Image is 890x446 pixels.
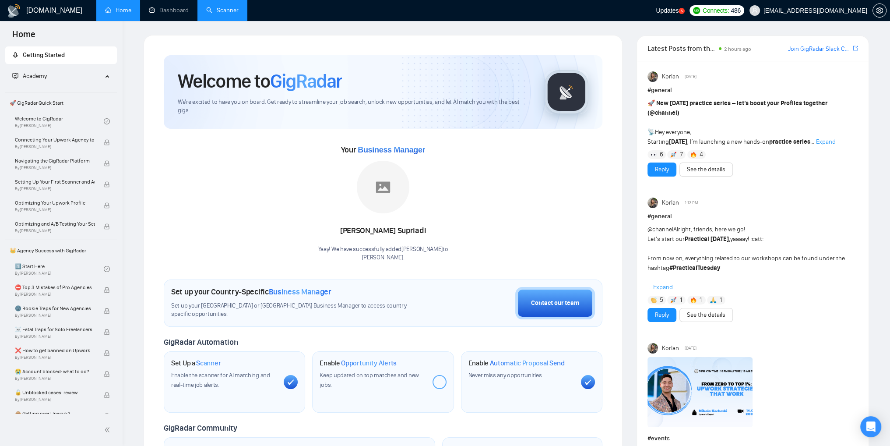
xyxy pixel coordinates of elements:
span: By [PERSON_NAME] [15,397,95,402]
span: 🔓 Unblocked cases: review [15,388,95,397]
h1: Welcome to [178,69,342,93]
span: lock [104,160,110,166]
span: lock [104,350,110,356]
img: 🔥 [690,152,697,158]
span: 7 [680,150,683,159]
span: GigRadar Automation [164,337,238,347]
span: Opportunity Alerts [341,359,397,368]
h1: Enable [320,359,397,368]
span: Navigating the GigRadar Platform [15,156,95,165]
img: 👏 [651,297,657,303]
span: check-circle [104,266,110,272]
div: Yaay! We have successfully added [PERSON_NAME] to [318,245,448,262]
span: Korlan [662,198,679,208]
img: Korlan [647,343,658,354]
span: 👑 Agency Success with GigRadar [6,242,116,259]
span: GigRadar Community [164,423,237,433]
span: [DATE] [684,344,696,352]
span: Home [5,28,42,46]
strong: #PracticalTuesday [669,264,720,272]
a: homeHome [105,7,131,14]
a: See the details [687,310,725,320]
a: 1️⃣ Start HereBy[PERSON_NAME] [15,259,104,279]
span: By [PERSON_NAME] [15,207,95,212]
span: By [PERSON_NAME] [15,313,95,318]
img: placeholder.png [357,161,409,213]
span: 📡 [647,128,655,136]
strong: Practical [DATE], [685,235,730,243]
h1: Set Up a [171,359,221,368]
a: 5 [679,8,685,14]
span: ⛔ Top 3 Mistakes of Pro Agencies [15,283,95,292]
h1: Set up your Country-Specific [171,287,331,297]
span: fund-projection-screen [12,73,18,79]
a: export [853,44,858,53]
strong: practice series [769,138,810,145]
button: setting [872,4,886,18]
span: Never miss any opportunities. [468,372,543,379]
span: 1 [680,296,682,304]
span: Korlan [662,72,679,81]
span: By [PERSON_NAME] [15,165,95,170]
img: Korlan [647,71,658,82]
span: Keep updated on top matches and new jobs. [320,372,419,389]
span: 😭 Account blocked: what to do? [15,367,95,376]
span: By [PERSON_NAME] [15,334,95,339]
span: 🌚 Rookie Traps for New Agencies [15,304,95,313]
span: rocket [12,52,18,58]
span: By [PERSON_NAME] [15,228,95,234]
a: Reply [655,165,669,174]
span: lock [104,139,110,145]
span: ❌ How to get banned on Upwork [15,346,95,355]
span: 486 [731,6,740,15]
div: [PERSON_NAME] Supriadi [318,223,448,238]
span: By [PERSON_NAME] [15,186,95,191]
h1: # general [647,212,858,221]
span: Optimizing and A/B Testing Your Scanner for Better Results [15,219,95,228]
a: Welcome to GigRadarBy[PERSON_NAME] [15,112,104,131]
span: Latest Posts from the GigRadar Community [647,43,716,54]
a: dashboardDashboard [149,7,189,14]
span: 5 [660,296,663,304]
span: By [PERSON_NAME] [15,144,95,149]
img: upwork-logo.png [693,7,700,14]
span: setting [873,7,886,14]
button: Reply [647,308,676,322]
p: [PERSON_NAME] . [318,254,448,262]
button: See the details [679,163,733,177]
img: 🔥 [690,297,697,303]
span: 🙈 Getting over Upwork? [15,409,95,418]
span: GigRadar [270,69,342,93]
img: 🙏 [710,297,716,303]
a: Join GigRadar Slack Community [788,44,851,54]
span: lock [104,392,110,398]
span: Connects: [703,6,729,15]
span: By [PERSON_NAME] [15,376,95,381]
h1: # events [647,434,858,443]
text: 5 [681,9,683,13]
h1: # general [647,85,858,95]
img: Korlan [647,198,658,208]
span: 🚀 [647,99,655,107]
span: By [PERSON_NAME] [15,355,95,360]
span: lock [104,371,110,377]
img: F09A0G828LC-Nikola%20Kocheski.png [647,357,753,427]
span: Scanner [196,359,221,368]
span: user [752,7,758,14]
span: check-circle [104,118,110,124]
span: Getting Started [23,51,65,59]
button: Contact our team [515,287,595,319]
span: double-left [104,425,113,434]
span: Hey everyone, Starting , I’m launching a new hands-on ... [647,99,827,145]
span: lock [104,181,110,188]
img: 🚀 [670,297,676,303]
span: Academy [12,72,47,80]
h1: Enable [468,359,565,368]
span: Optimizing Your Upwork Profile [15,198,95,207]
span: We're excited to have you on board. Get ready to streamline your job search, unlock new opportuni... [178,98,531,115]
span: lock [104,287,110,293]
span: @channel [650,109,677,117]
span: 1 [700,296,702,304]
span: ☠️ Fatal Traps for Solo Freelancers [15,325,95,334]
span: Automatic Proposal Send [490,359,565,368]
